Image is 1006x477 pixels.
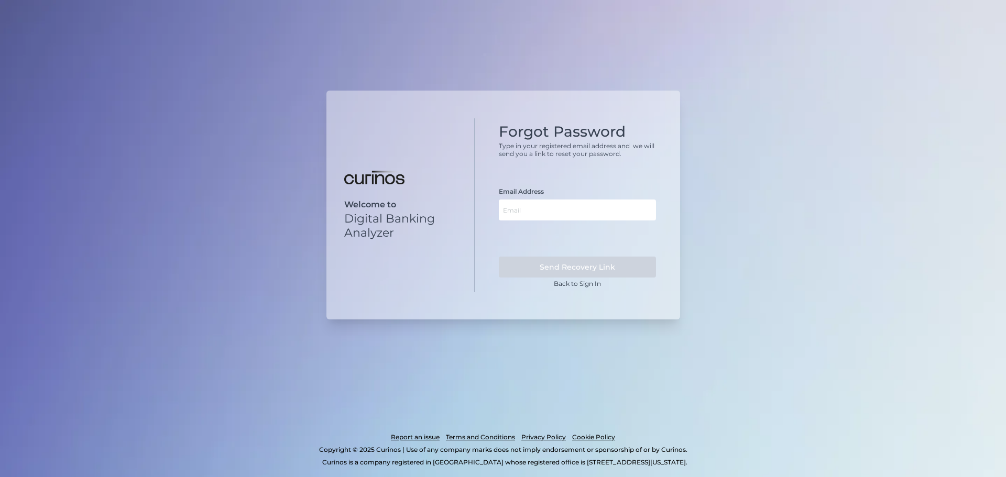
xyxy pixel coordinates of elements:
[499,199,656,220] input: Email
[499,123,656,141] h1: Forgot Password
[51,443,955,456] p: Copyright © 2025 Curinos | Use of any company marks does not imply endorsement or sponsorship of ...
[499,142,656,158] p: Type in your registered email address and we will send you a link to reset your password.
[499,257,656,278] button: Send Recovery Link
[521,431,566,443] a: Privacy Policy
[391,431,440,443] a: Report an issue
[446,431,515,443] a: Terms and Conditions
[54,456,955,469] p: Curinos is a company registered in [GEOGRAPHIC_DATA] whose registered office is [STREET_ADDRESS][...
[572,431,615,443] a: Cookie Policy
[344,199,457,209] p: Welcome to
[554,280,601,287] a: Back to Sign In
[344,212,457,240] p: Digital Banking Analyzer
[344,171,404,184] img: Digital Banking Analyzer
[499,187,544,195] label: Email Address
